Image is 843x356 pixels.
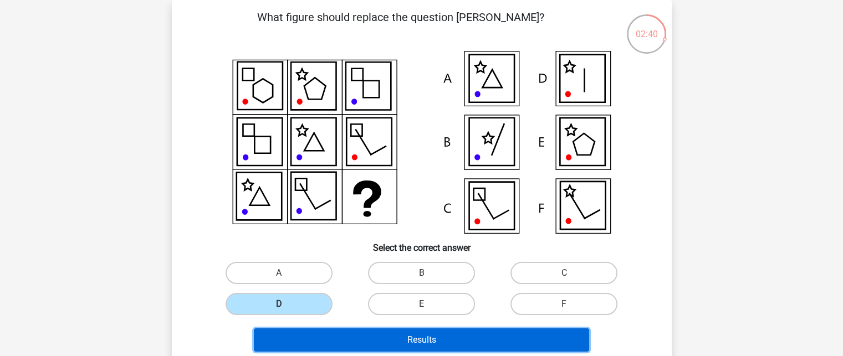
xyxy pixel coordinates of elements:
[226,262,333,284] label: A
[368,293,475,315] label: E
[626,13,667,41] div: 02:40
[254,328,589,352] button: Results
[510,262,617,284] label: C
[190,234,654,253] h6: Select the correct answer
[226,293,333,315] label: D
[190,9,612,42] p: What figure should replace the question [PERSON_NAME]?
[510,293,617,315] label: F
[368,262,475,284] label: B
